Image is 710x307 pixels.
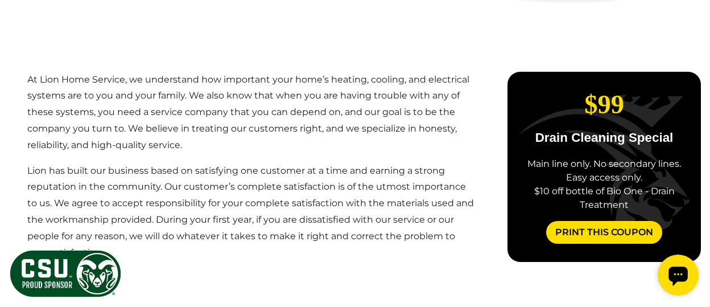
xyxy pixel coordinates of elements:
[507,72,701,262] div: slide 3
[27,163,475,261] p: Lion has built our business based on satisfying one customer at a time and earning a strong reput...
[507,72,701,262] div: carousel
[584,90,624,119] span: $99
[9,249,122,298] img: CSU Sponsor Badge
[517,132,692,144] p: Drain Cleaning Special
[5,5,46,46] div: Open chat widget
[546,221,662,244] a: Print This Coupon
[27,72,475,154] p: At Lion Home Service, we understand how important your home’s heating, cooling, and electrical sy...
[517,157,692,212] div: Main line only. No secondary lines. Easy access only. $10 off bottle of Bio One - Drain Treatment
